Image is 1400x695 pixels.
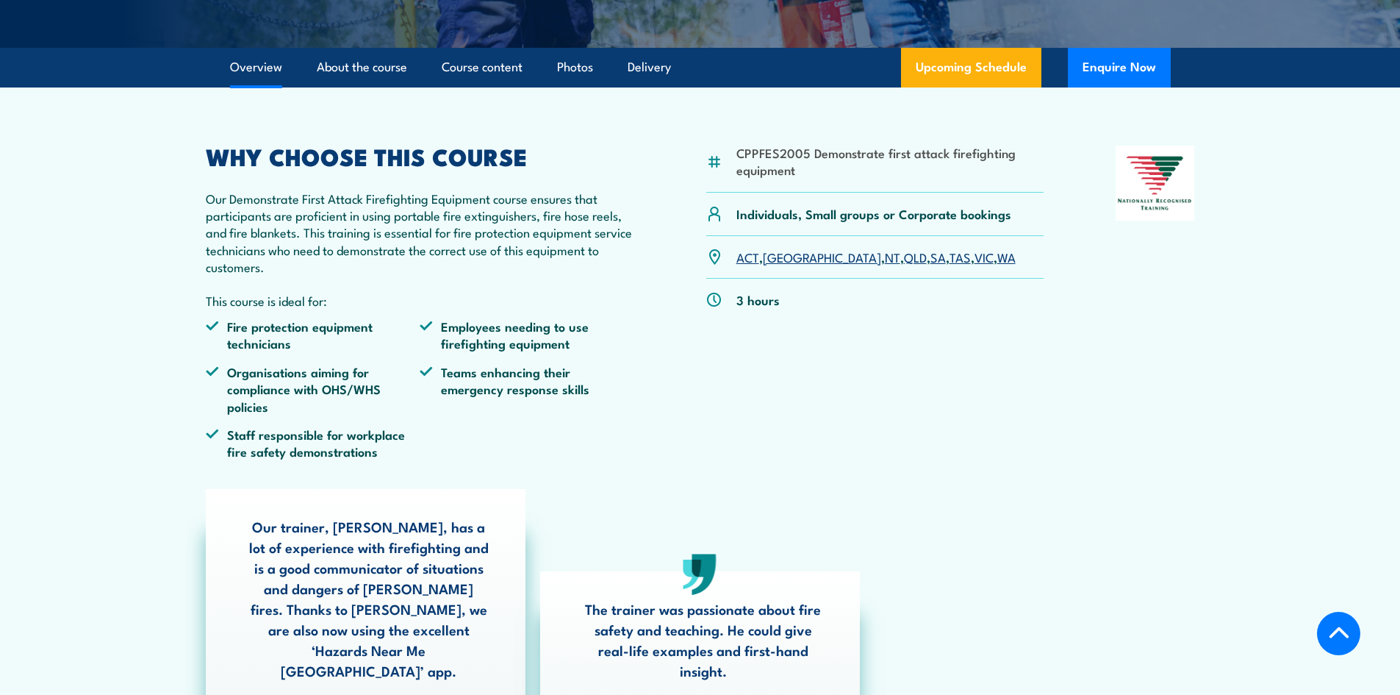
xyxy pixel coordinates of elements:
li: Staff responsible for workplace fire safety demonstrations [206,426,420,460]
li: Fire protection equipment technicians [206,318,420,352]
p: This course is ideal for: [206,292,635,309]
li: CPPFES2005 Demonstrate first attack firefighting equipment [736,144,1044,179]
li: Teams enhancing their emergency response skills [420,363,634,415]
button: Enquire Now [1068,48,1171,88]
p: , , , , , , , [736,249,1016,265]
a: [GEOGRAPHIC_DATA] [763,248,881,265]
a: QLD [904,248,927,265]
li: Organisations aiming for compliance with OHS/WHS policies [206,363,420,415]
a: NT [885,248,900,265]
a: VIC [974,248,994,265]
a: ACT [736,248,759,265]
p: Our Demonstrate First Attack Firefighting Equipment course ensures that participants are proficie... [206,190,635,276]
a: SA [930,248,946,265]
a: WA [997,248,1016,265]
li: Employees needing to use firefighting equipment [420,318,634,352]
p: Our trainer, [PERSON_NAME], has a lot of experience with firefighting and is a good communicator ... [249,516,489,681]
a: Course content [442,48,523,87]
a: TAS [950,248,971,265]
p: The trainer was passionate about fire safety and teaching. He could give real-life examples and f... [584,599,823,681]
a: Upcoming Schedule [901,48,1041,88]
a: Delivery [628,48,671,87]
img: Nationally Recognised Training logo. [1116,146,1195,221]
h2: WHY CHOOSE THIS COURSE [206,146,635,166]
p: 3 hours [736,291,780,308]
a: About the course [317,48,407,87]
a: Photos [557,48,593,87]
a: Overview [230,48,282,87]
p: Individuals, Small groups or Corporate bookings [736,205,1011,222]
